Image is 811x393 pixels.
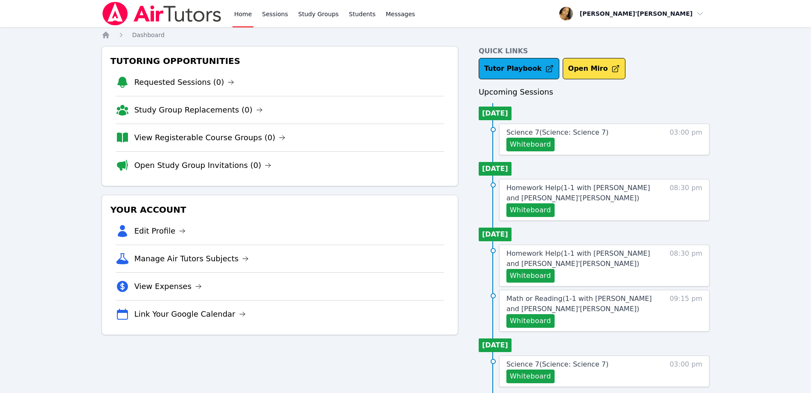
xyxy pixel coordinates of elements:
[669,249,702,283] span: 08:30 pm
[479,162,512,176] li: [DATE]
[134,225,186,237] a: Edit Profile
[669,183,702,217] span: 08:30 pm
[132,32,165,38] span: Dashboard
[109,202,451,217] h3: Your Account
[669,359,702,383] span: 03:00 pm
[506,138,555,151] button: Whiteboard
[506,183,654,203] a: Homework Help(1-1 with [PERSON_NAME] and [PERSON_NAME]'[PERSON_NAME])
[134,308,246,320] a: Link Your Google Calendar
[134,280,202,292] a: View Expenses
[506,184,650,202] span: Homework Help ( 1-1 with [PERSON_NAME] and [PERSON_NAME]'[PERSON_NAME] )
[506,359,609,370] a: Science 7(Science: Science 7)
[479,338,512,352] li: [DATE]
[102,2,222,26] img: Air Tutors
[563,58,625,79] button: Open Miro
[479,58,559,79] a: Tutor Playbook
[479,228,512,241] li: [DATE]
[132,31,165,39] a: Dashboard
[134,104,263,116] a: Study Group Replacements (0)
[134,76,235,88] a: Requested Sessions (0)
[134,253,249,265] a: Manage Air Tutors Subjects
[506,370,555,383] button: Whiteboard
[506,314,555,328] button: Whiteboard
[506,249,654,269] a: Homework Help(1-1 with [PERSON_NAME] and [PERSON_NAME]'[PERSON_NAME])
[506,360,609,368] span: Science 7 ( Science: Science 7 )
[479,107,512,120] li: [DATE]
[506,203,555,217] button: Whiteboard
[506,249,650,268] span: Homework Help ( 1-1 with [PERSON_NAME] and [PERSON_NAME]'[PERSON_NAME] )
[134,159,272,171] a: Open Study Group Invitations (0)
[506,128,609,136] span: Science 7 ( Science: Science 7 )
[134,132,286,144] a: View Registerable Course Groups (0)
[386,10,415,18] span: Messages
[506,269,555,283] button: Whiteboard
[102,31,710,39] nav: Breadcrumb
[109,53,451,69] h3: Tutoring Opportunities
[506,294,654,314] a: Math or Reading(1-1 with [PERSON_NAME] and [PERSON_NAME]'[PERSON_NAME])
[506,295,652,313] span: Math or Reading ( 1-1 with [PERSON_NAME] and [PERSON_NAME]'[PERSON_NAME] )
[506,127,609,138] a: Science 7(Science: Science 7)
[479,46,710,56] h4: Quick Links
[669,127,702,151] span: 03:00 pm
[479,86,710,98] h3: Upcoming Sessions
[669,294,702,328] span: 09:15 pm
